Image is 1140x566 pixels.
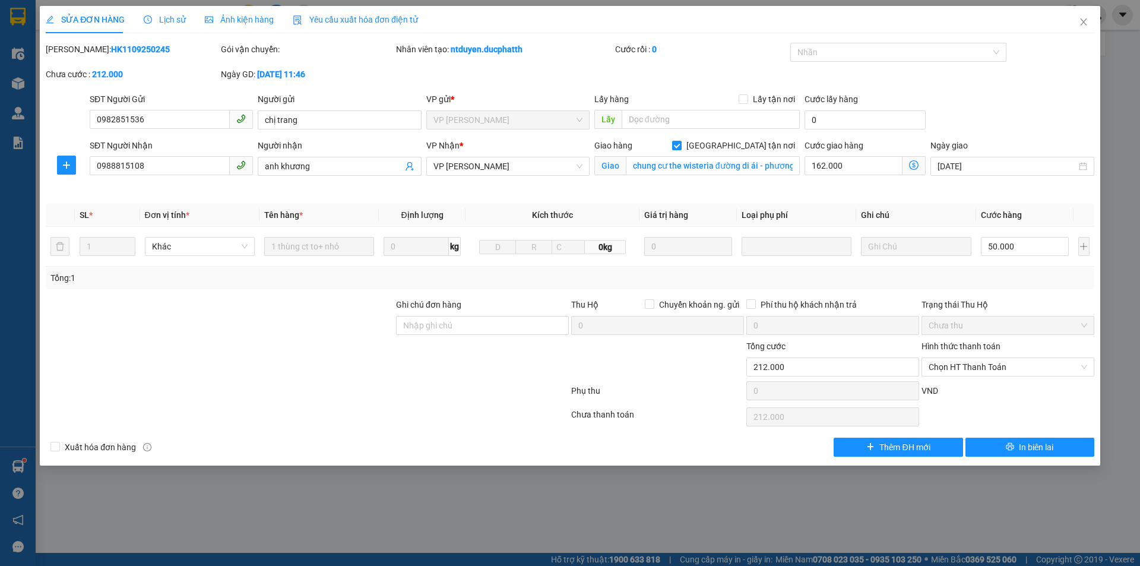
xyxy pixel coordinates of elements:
[221,43,394,56] div: Gói vận chuyển:
[293,15,418,24] span: Yêu cầu xuất hóa đơn điện tử
[626,156,800,175] input: Giao tận nơi
[257,69,305,79] b: [DATE] 11:46
[748,93,800,106] span: Lấy tận nơi
[737,204,856,227] th: Loại phụ phí
[1078,237,1090,256] button: plus
[930,141,968,150] label: Ngày giao
[236,114,246,124] span: phone
[111,45,170,54] b: HK1109250245
[449,237,461,256] span: kg
[515,240,552,254] input: R
[46,15,54,24] span: edit
[90,93,253,106] div: SĐT Người Gửi
[401,210,443,220] span: Định lượng
[205,15,274,24] span: Ảnh kiện hàng
[293,15,302,25] img: icon
[433,111,582,129] span: VP Hoằng Kim
[258,93,421,106] div: Người gửi
[205,15,213,24] span: picture
[594,94,629,104] span: Lấy hàng
[652,45,657,54] b: 0
[221,68,394,81] div: Ngày GD:
[46,15,125,24] span: SỬA ĐƠN HÀNG
[405,162,414,171] span: user-add
[1006,442,1014,452] span: printer
[264,210,303,220] span: Tên hàng
[152,238,248,255] span: Khác
[929,358,1087,376] span: Chọn HT Thanh Toán
[60,441,141,454] span: Xuất hóa đơn hàng
[46,43,218,56] div: [PERSON_NAME]:
[805,141,863,150] label: Cước giao hàng
[58,160,75,170] span: plus
[615,43,788,56] div: Cước rồi :
[866,442,875,452] span: plus
[264,237,374,256] input: VD: Bàn, Ghế
[981,210,1022,220] span: Cước hàng
[644,237,733,256] input: 0
[1019,441,1053,454] span: In biên lai
[834,438,962,457] button: plusThêm ĐH mới
[929,317,1087,334] span: Chưa thu
[861,237,971,256] input: Ghi Chú
[90,139,253,152] div: SĐT Người Nhận
[479,240,516,254] input: D
[396,300,461,309] label: Ghi chú đơn hàng
[570,408,745,429] div: Chưa thanh toán
[571,300,598,309] span: Thu Hộ
[396,43,613,56] div: Nhân viên tạo:
[92,69,123,79] b: 212.000
[50,271,440,284] div: Tổng: 1
[644,210,688,220] span: Giá trị hàng
[921,298,1094,311] div: Trạng thái Thu Hộ
[594,110,622,129] span: Lấy
[594,156,626,175] span: Giao
[654,298,744,311] span: Chuyển khoản ng. gửi
[938,160,1076,173] input: Ngày giao
[552,240,585,254] input: C
[143,443,151,451] span: info-circle
[746,342,786,351] span: Tổng cước
[57,156,76,175] button: plus
[426,93,590,106] div: VP gửi
[585,240,625,254] span: 0kg
[145,210,189,220] span: Đơn vị tính
[594,141,632,150] span: Giao hàng
[1079,17,1088,27] span: close
[756,298,862,311] span: Phí thu hộ khách nhận trả
[236,160,246,170] span: phone
[426,141,460,150] span: VP Nhận
[856,204,976,227] th: Ghi chú
[396,316,569,335] input: Ghi chú đơn hàng
[50,237,69,256] button: delete
[921,386,938,396] span: VND
[144,15,186,24] span: Lịch sử
[805,94,858,104] label: Cước lấy hàng
[965,438,1094,457] button: printerIn biên lai
[909,160,919,170] span: dollar-circle
[805,110,926,129] input: Cước lấy hàng
[1067,6,1100,39] button: Close
[46,68,218,81] div: Chưa cước :
[433,157,582,175] span: VP Ngọc Hồi
[921,342,1000,351] label: Hình thức thanh toán
[682,139,800,152] span: [GEOGRAPHIC_DATA] tận nơi
[879,441,930,454] span: Thêm ĐH mới
[258,139,421,152] div: Người nhận
[532,210,573,220] span: Kích thước
[805,156,902,175] input: Cước giao hàng
[80,210,89,220] span: SL
[570,384,745,405] div: Phụ thu
[144,15,152,24] span: clock-circle
[451,45,522,54] b: ntduyen.ducphatth
[622,110,800,129] input: Dọc đường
